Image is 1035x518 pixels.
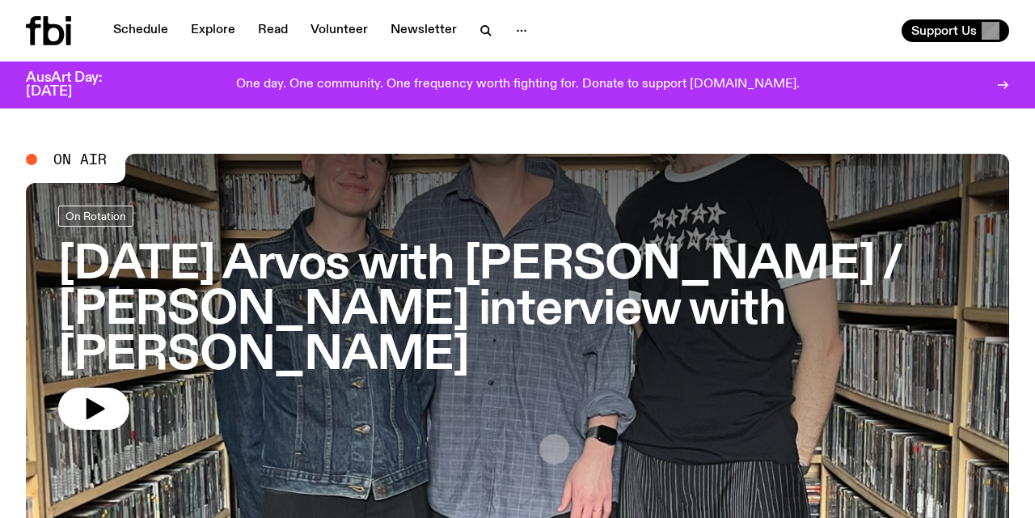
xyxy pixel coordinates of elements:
a: Explore [181,19,245,42]
a: [DATE] Arvos with [PERSON_NAME] / [PERSON_NAME] interview with [PERSON_NAME] [58,206,977,430]
p: One day. One community. One frequency worth fighting for. Donate to support [DOMAIN_NAME]. [236,78,800,92]
span: Support Us [911,23,977,38]
button: Support Us [902,19,1009,42]
a: On Rotation [58,206,133,227]
h3: [DATE] Arvos with [PERSON_NAME] / [PERSON_NAME] interview with [PERSON_NAME] [58,243,977,378]
a: Schedule [103,19,178,42]
a: Newsletter [381,19,467,42]
span: On Air [53,152,107,167]
h3: AusArt Day: [DATE] [26,71,129,99]
span: On Rotation [65,210,126,222]
a: Read [248,19,298,42]
a: Volunteer [301,19,378,42]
